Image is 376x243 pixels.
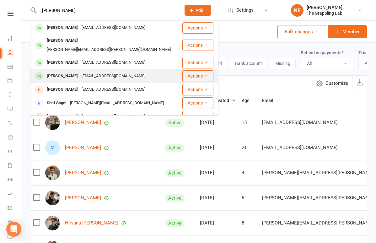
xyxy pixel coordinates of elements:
[182,57,213,68] button: Actions
[301,50,344,55] label: Behind on payments?
[8,46,22,60] a: People
[242,145,256,150] div: 21
[262,97,280,104] button: Email
[342,28,360,35] span: Member
[45,36,80,45] div: [PERSON_NAME]
[307,10,342,16] div: The Grappling Lab
[242,120,256,125] div: 15
[45,115,60,130] img: Patrick
[242,98,256,103] span: Age
[182,111,213,122] button: Actions
[262,142,338,154] span: [EMAIL_ADDRESS][DOMAIN_NAME]
[312,76,352,91] button: Customize
[65,195,101,201] a: [PERSON_NAME]
[80,112,147,121] div: [EMAIL_ADDRESS][DOMAIN_NAME]
[262,116,338,128] span: [EMAIL_ADDRESS][DOMAIN_NAME]
[182,84,213,95] button: Actions
[45,216,60,230] img: Nirvana
[182,22,213,34] button: Actions
[65,220,118,226] a: Nirvana [PERSON_NAME]
[37,6,176,15] input: Search...
[45,99,68,108] div: Shaf Sagol
[182,70,213,82] button: Actions
[80,72,147,81] div: [EMAIL_ADDRESS][DOMAIN_NAME]
[230,58,267,69] button: Bank account
[291,4,303,17] div: NE
[45,165,60,180] img: Aleksei
[277,25,326,38] button: Bulk changes
[200,145,236,150] div: [DATE]
[200,120,236,125] div: [DATE]
[182,97,213,109] button: Actions
[165,169,185,177] div: Active
[242,170,256,175] div: 4
[45,45,173,54] div: [PERSON_NAME][EMAIL_ADDRESS][PERSON_NAME][DOMAIN_NAME]
[165,219,185,227] div: Active
[8,131,22,145] a: Product Sales
[262,98,280,103] span: Email
[45,72,80,81] div: [PERSON_NAME]
[165,194,185,202] div: Active
[185,5,211,16] button: Add
[242,97,256,104] button: Age
[165,119,185,127] div: Active
[8,89,22,103] a: Reports
[328,25,367,38] a: Member
[242,220,256,226] div: 8
[45,85,80,94] div: [PERSON_NAME]
[6,222,21,237] div: Open Intercom Messenger
[270,58,296,69] button: Missing
[65,120,101,125] a: [PERSON_NAME]
[68,99,166,108] div: [PERSON_NAME][EMAIL_ADDRESS][DOMAIN_NAME]
[45,191,60,205] img: Nikolai
[307,5,342,10] div: [PERSON_NAME]
[80,23,147,32] div: [EMAIL_ADDRESS][DOMAIN_NAME]
[325,79,348,87] span: Customize
[65,145,101,150] a: [PERSON_NAME]
[8,74,22,89] a: Payments
[80,85,147,94] div: [EMAIL_ADDRESS][DOMAIN_NAME]
[45,58,80,67] div: [PERSON_NAME]
[45,140,60,155] div: Muhammad
[200,220,236,226] div: [DATE]
[236,3,254,17] span: Settings
[242,195,256,201] div: 6
[8,216,22,230] a: What's New
[200,170,236,175] div: [DATE]
[65,170,101,175] a: [PERSON_NAME]
[165,144,185,152] div: Active
[8,32,22,46] a: Dashboard
[45,112,80,121] div: [PERSON_NAME]
[8,187,22,202] a: Assessments
[8,60,22,74] a: Calendar
[200,195,236,201] div: [DATE]
[45,23,80,32] div: [PERSON_NAME]
[196,8,203,13] span: Add
[80,58,147,67] div: [EMAIL_ADDRESS][DOMAIN_NAME]
[182,40,213,51] button: Actions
